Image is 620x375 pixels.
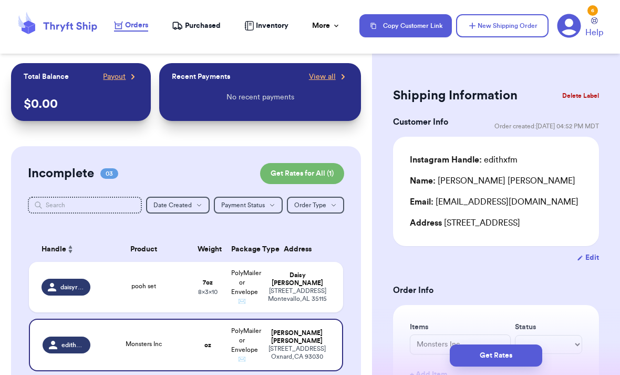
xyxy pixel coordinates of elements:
[97,237,191,262] th: Product
[587,5,598,16] div: 6
[214,197,283,214] button: Payment Status
[294,202,326,208] span: Order Type
[204,342,211,348] strong: oz
[24,72,69,82] p: Total Balance
[410,217,582,229] div: [STREET_ADDRESS]
[515,322,582,332] label: Status
[225,237,259,262] th: Package Type
[172,72,230,82] p: Recent Payments
[359,14,452,37] button: Copy Customer Link
[221,202,265,208] span: Payment Status
[410,219,442,227] span: Address
[312,21,340,31] div: More
[260,163,344,184] button: Get Rates for All (1)
[153,202,192,208] span: Date Created
[231,270,261,305] span: PolyMailer or Envelope ✉️
[410,322,511,332] label: Items
[100,168,118,179] span: 03
[309,72,348,82] a: View all
[410,177,436,185] span: Name:
[42,244,66,255] span: Handle
[410,175,575,187] div: [PERSON_NAME] [PERSON_NAME]
[265,329,329,345] div: [PERSON_NAME] [PERSON_NAME]
[410,198,433,206] span: Email:
[410,154,518,166] div: edithxfm
[131,283,156,289] span: pooh set
[185,21,221,31] span: Purchased
[265,345,329,361] div: [STREET_ADDRESS] Oxnard , CA 93030
[585,26,603,39] span: Help
[450,344,542,367] button: Get Rates
[203,279,213,286] strong: 7 oz
[456,14,549,37] button: New Shipping Order
[66,243,75,256] button: Sort ascending
[28,197,142,214] input: Search
[191,237,225,262] th: Weight
[198,289,218,295] span: 8 x 3 x 10
[393,116,448,128] h3: Customer Info
[265,287,330,303] div: [STREET_ADDRESS] Montevallo , AL 35115
[60,283,84,291] span: daisyrangell
[61,341,84,349] span: edithxfm
[393,87,518,104] h2: Shipping Information
[103,72,138,82] a: Payout
[585,17,603,39] a: Help
[309,72,336,82] span: View all
[577,252,599,263] button: Edit
[410,196,582,208] div: [EMAIL_ADDRESS][DOMAIN_NAME]
[24,96,138,113] p: $ 0.00
[126,341,162,347] span: Monsters Inc
[103,72,126,82] span: Payout
[114,20,148,32] a: Orders
[226,92,294,103] p: No recent payments
[28,165,94,182] h2: Incomplete
[231,328,261,362] span: PolyMailer or Envelope ✉️
[172,21,221,31] a: Purchased
[146,197,210,214] button: Date Created
[557,14,581,38] a: 6
[244,21,288,31] a: Inventory
[410,156,482,164] span: Instagram Handle:
[265,271,330,287] div: Daisy [PERSON_NAME]
[287,197,344,214] button: Order Type
[494,122,599,130] span: Order created: [DATE] 04:52 PM MDT
[256,21,288,31] span: Inventory
[125,20,148,31] span: Orders
[558,84,603,107] button: Delete Label
[393,284,599,297] h3: Order Info
[259,237,343,262] th: Address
